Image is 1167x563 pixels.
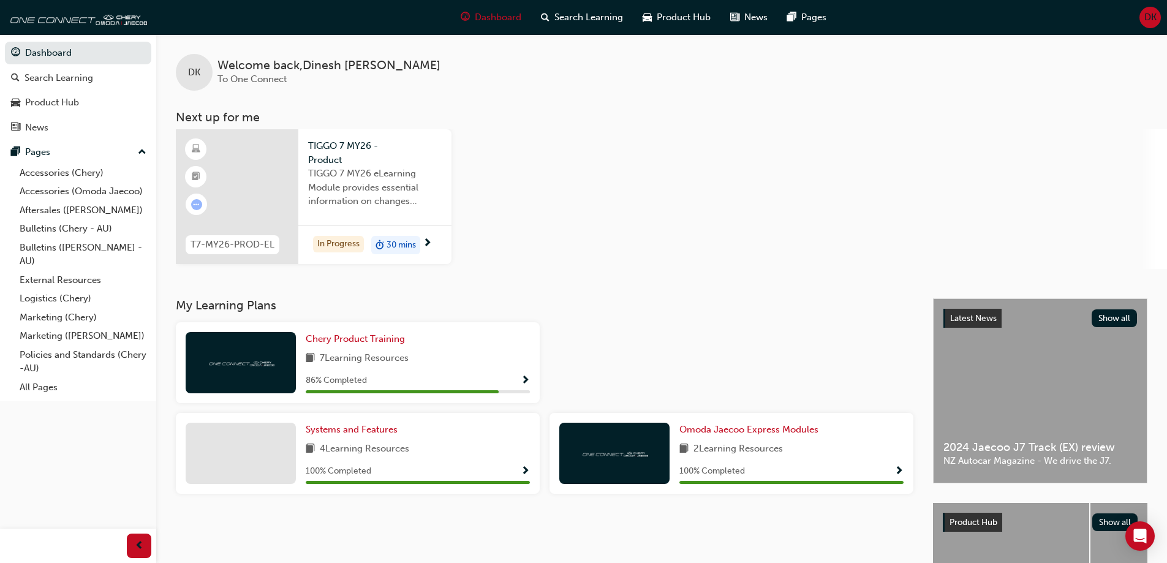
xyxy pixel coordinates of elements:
[192,169,200,185] span: booktick-icon
[461,10,470,25] span: guage-icon
[531,5,633,30] a: search-iconSearch Learning
[217,59,440,73] span: Welcome back , Dinesh [PERSON_NAME]
[25,96,79,110] div: Product Hub
[5,91,151,114] a: Product Hub
[1092,309,1138,327] button: Show all
[633,5,720,30] a: car-iconProduct Hub
[11,123,20,134] span: news-icon
[1125,521,1155,551] div: Open Intercom Messenger
[15,238,151,271] a: Bulletins ([PERSON_NAME] - AU)
[306,423,402,437] a: Systems and Features
[11,48,20,59] span: guage-icon
[679,423,823,437] a: Omoda Jaecoo Express Modules
[6,5,147,29] img: oneconnect
[138,145,146,161] span: up-icon
[15,378,151,397] a: All Pages
[313,236,364,252] div: In Progress
[521,376,530,387] span: Show Progress
[1092,513,1138,531] button: Show all
[521,464,530,479] button: Show Progress
[679,424,818,435] span: Omoda Jaecoo Express Modules
[207,357,274,368] img: oneconnect
[15,219,151,238] a: Bulletins (Chery - AU)
[15,346,151,378] a: Policies and Standards (Chery -AU)
[387,238,416,252] span: 30 mins
[5,116,151,139] a: News
[894,466,904,477] span: Show Progress
[188,66,200,80] span: DK
[308,139,442,167] span: TIGGO 7 MY26 - Product
[11,97,20,108] span: car-icon
[679,442,689,457] span: book-icon
[950,313,997,323] span: Latest News
[15,308,151,327] a: Marketing (Chery)
[894,464,904,479] button: Show Progress
[308,167,442,208] span: TIGGO 7 MY26 eLearning Module provides essential information on changes introduced with the new M...
[1139,7,1161,28] button: DK
[5,141,151,164] button: Pages
[475,10,521,25] span: Dashboard
[933,298,1147,483] a: Latest NewsShow all2024 Jaecoo J7 Track (EX) reviewNZ Autocar Magazine - We drive the J7.
[423,238,432,249] span: next-icon
[943,513,1138,532] a: Product HubShow all
[777,5,836,30] a: pages-iconPages
[801,10,826,25] span: Pages
[720,5,777,30] a: news-iconNews
[744,10,768,25] span: News
[15,182,151,201] a: Accessories (Omoda Jaecoo)
[135,538,144,554] span: prev-icon
[376,237,384,253] span: duration-icon
[1144,10,1157,25] span: DK
[643,10,652,25] span: car-icon
[176,298,913,312] h3: My Learning Plans
[25,145,50,159] div: Pages
[730,10,739,25] span: news-icon
[943,440,1137,455] span: 2024 Jaecoo J7 Track (EX) review
[320,442,409,457] span: 4 Learning Resources
[581,447,648,459] img: oneconnect
[306,333,405,344] span: Chery Product Training
[306,332,410,346] a: Chery Product Training
[787,10,796,25] span: pages-icon
[191,199,202,210] span: learningRecordVerb_ATTEMPT-icon
[306,464,371,478] span: 100 % Completed
[451,5,531,30] a: guage-iconDashboard
[306,442,315,457] span: book-icon
[657,10,711,25] span: Product Hub
[521,466,530,477] span: Show Progress
[554,10,623,25] span: Search Learning
[693,442,783,457] span: 2 Learning Resources
[15,289,151,308] a: Logistics (Chery)
[156,110,1167,124] h3: Next up for me
[943,309,1137,328] a: Latest NewsShow all
[306,424,398,435] span: Systems and Features
[176,129,451,264] a: T7-MY26-PROD-ELTIGGO 7 MY26 - ProductTIGGO 7 MY26 eLearning Module provides essential information...
[191,238,274,252] span: T7-MY26-PROD-EL
[541,10,550,25] span: search-icon
[521,373,530,388] button: Show Progress
[5,39,151,141] button: DashboardSearch LearningProduct HubNews
[15,271,151,290] a: External Resources
[943,454,1137,468] span: NZ Autocar Magazine - We drive the J7.
[15,201,151,220] a: Aftersales ([PERSON_NAME])
[950,517,997,527] span: Product Hub
[217,74,287,85] span: To One Connect
[25,121,48,135] div: News
[11,147,20,158] span: pages-icon
[15,327,151,346] a: Marketing ([PERSON_NAME])
[5,67,151,89] a: Search Learning
[15,164,151,183] a: Accessories (Chery)
[679,464,745,478] span: 100 % Completed
[5,42,151,64] a: Dashboard
[192,142,200,157] span: learningResourceType_ELEARNING-icon
[306,351,315,366] span: book-icon
[11,73,20,84] span: search-icon
[320,351,409,366] span: 7 Learning Resources
[306,374,367,388] span: 86 % Completed
[25,71,93,85] div: Search Learning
